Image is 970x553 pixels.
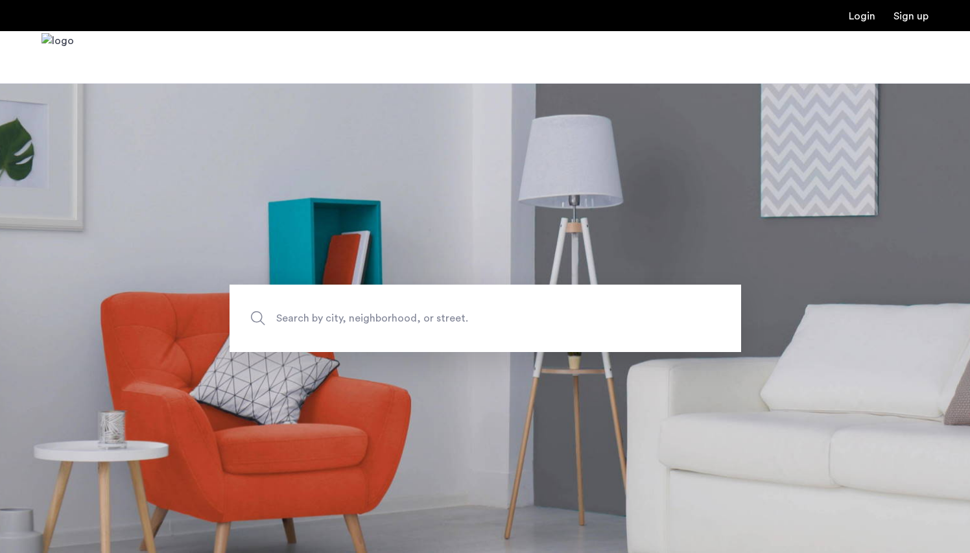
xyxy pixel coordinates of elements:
a: Registration [893,11,929,21]
a: Cazamio Logo [41,33,74,82]
span: Search by city, neighborhood, or street. [276,309,634,327]
img: logo [41,33,74,82]
input: Apartment Search [230,285,741,352]
a: Login [849,11,875,21]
